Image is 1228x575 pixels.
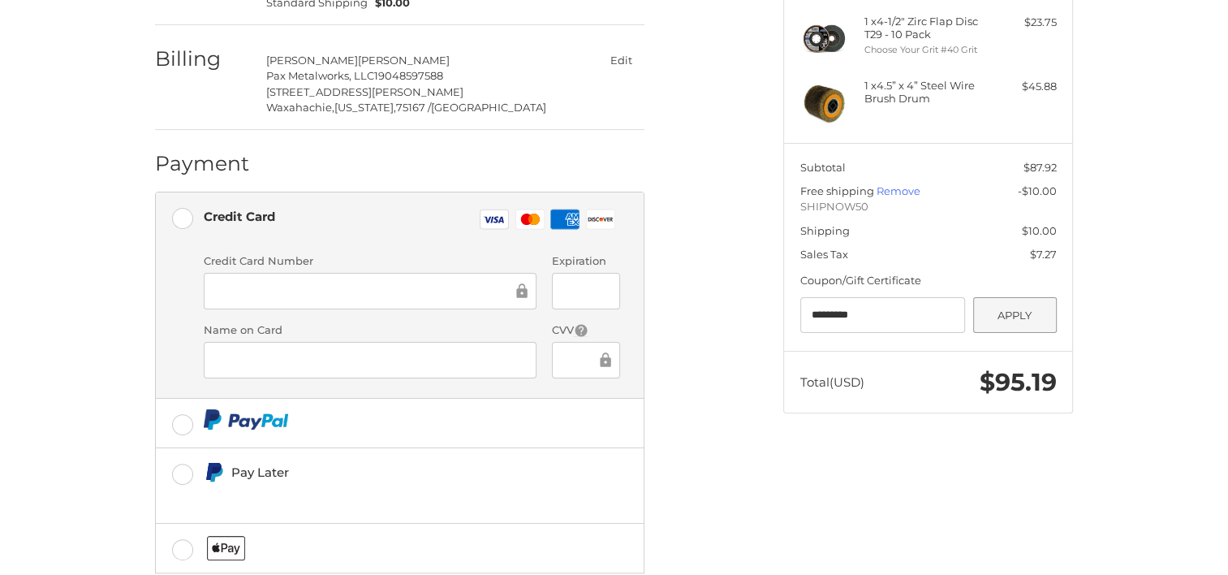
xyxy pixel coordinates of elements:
[864,43,989,57] li: Choose Your Grit #40 Grit
[980,367,1057,397] span: $95.19
[552,253,619,270] label: Expiration
[266,85,463,98] span: [STREET_ADDRESS][PERSON_NAME]
[1030,248,1057,261] span: $7.27
[563,351,596,370] iframe: Secure Credit Card Frame - CVV
[800,374,864,390] span: Total (USD)
[1023,161,1057,174] span: $87.92
[204,253,536,270] label: Credit Card Number
[864,15,989,41] h4: 1 x 4-1/2" Zirc Flap Disc T29 - 10 Pack
[204,490,533,504] iframe: PayPal Message 2
[597,49,644,72] button: Edit
[396,101,431,114] span: 75167 /
[800,273,1057,289] div: Coupon/Gift Certificate
[431,101,546,114] span: [GEOGRAPHIC_DATA]
[1022,224,1057,237] span: $10.00
[993,15,1057,31] div: $23.75
[552,322,619,339] label: CVV
[374,69,443,82] span: 19048597588
[155,46,250,71] h2: Billing
[266,69,374,82] span: Pax Metalworks, LLC
[215,282,513,300] iframe: Secure Credit Card Frame - Credit Card Number
[800,199,1057,215] span: SHIPNOW50
[800,161,846,174] span: Subtotal
[204,203,275,230] div: Credit Card
[266,101,334,114] span: Waxahachie,
[1018,184,1057,197] span: -$10.00
[877,184,920,197] a: Remove
[204,462,224,482] img: Pay Later icon
[231,459,532,486] div: Pay Later
[800,224,850,237] span: Shipping
[204,322,536,339] label: Name on Card
[800,248,848,261] span: Sales Tax
[563,282,608,300] iframe: Secure Credit Card Frame - Expiration Date
[993,79,1057,95] div: $45.88
[155,151,250,176] h2: Payment
[973,297,1057,334] button: Apply
[800,297,966,334] input: Gift Certificate or Coupon Code
[204,409,289,430] img: PayPal icon
[864,79,989,106] h4: 1 x 4.5” x 4” Steel Wire Brush Drum
[334,101,396,114] span: [US_STATE],
[358,54,450,67] span: [PERSON_NAME]
[266,54,358,67] span: [PERSON_NAME]
[207,536,245,560] img: Applepay icon
[215,351,525,370] iframe: Secure Credit Card Frame - Cardholder Name
[800,184,877,197] span: Free shipping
